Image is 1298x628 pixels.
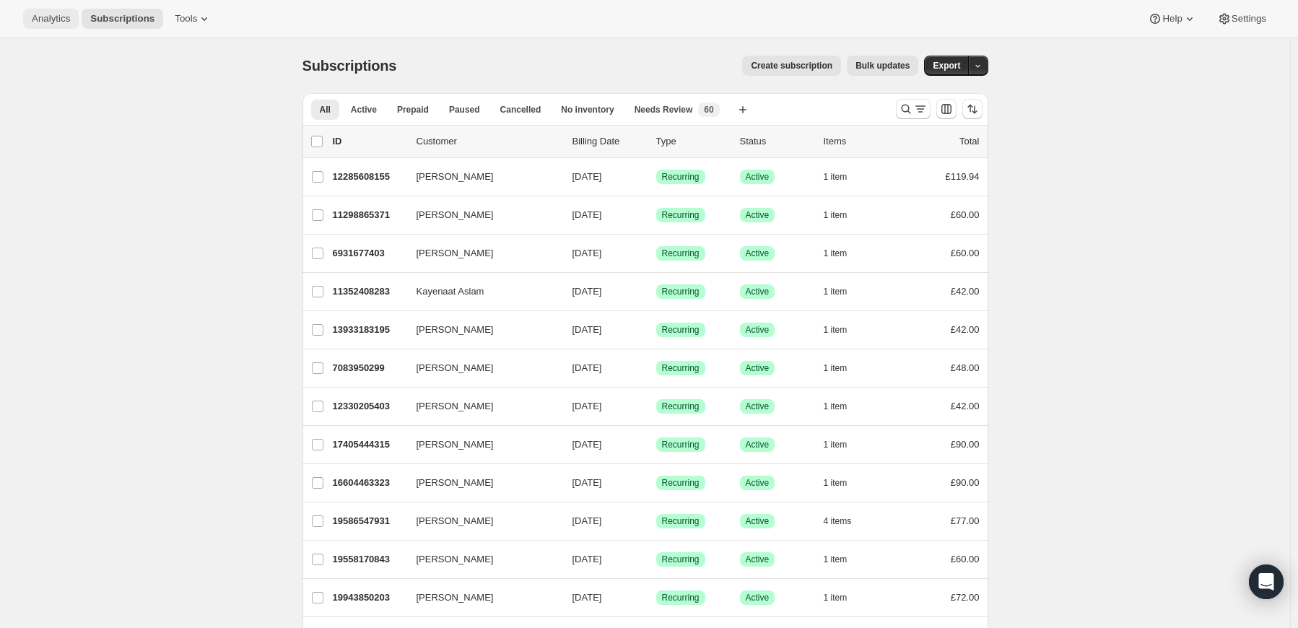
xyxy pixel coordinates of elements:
div: 13933183195[PERSON_NAME][DATE]SuccessRecurringSuccessActive1 item£42.00 [333,320,980,340]
span: £60.00 [951,554,980,564]
span: Subscriptions [90,13,154,25]
span: [PERSON_NAME] [417,552,494,567]
span: Create subscription [751,60,832,71]
span: 1 item [824,324,848,336]
span: 1 item [824,362,848,374]
button: Tools [166,9,220,29]
span: Needs Review [635,104,693,115]
div: 19586547931[PERSON_NAME][DATE]SuccessRecurringSuccessActive4 items£77.00 [333,511,980,531]
button: 1 item [824,396,863,417]
button: Create new view [731,100,754,120]
p: ID [333,134,405,149]
div: Type [656,134,728,149]
span: 1 item [824,171,848,183]
span: £72.00 [951,592,980,603]
span: Recurring [662,439,700,450]
span: [DATE] [572,362,602,373]
p: 19586547931 [333,514,405,528]
div: Items [824,134,896,149]
span: Active [746,515,770,527]
button: 1 item [824,167,863,187]
span: 1 item [824,209,848,221]
button: 1 item [824,549,863,570]
button: 1 item [824,473,863,493]
span: Recurring [662,171,700,183]
button: 1 item [824,435,863,455]
p: Customer [417,134,561,149]
span: £42.00 [951,401,980,411]
p: 16604463323 [333,476,405,490]
span: Active [746,209,770,221]
button: 1 item [824,205,863,225]
span: £77.00 [951,515,980,526]
span: [PERSON_NAME] [417,437,494,452]
span: Active [746,477,770,489]
span: Help [1162,13,1182,25]
span: Settings [1232,13,1266,25]
button: 1 item [824,282,863,302]
span: £90.00 [951,477,980,488]
span: Recurring [662,324,700,336]
span: [DATE] [572,209,602,220]
button: Search and filter results [896,99,931,119]
div: 11298865371[PERSON_NAME][DATE]SuccessRecurringSuccessActive1 item£60.00 [333,205,980,225]
button: [PERSON_NAME] [408,204,552,227]
span: £42.00 [951,324,980,335]
div: 7083950299[PERSON_NAME][DATE]SuccessRecurringSuccessActive1 item£48.00 [333,358,980,378]
span: 1 item [824,439,848,450]
button: [PERSON_NAME] [408,548,552,571]
div: Open Intercom Messenger [1249,564,1284,599]
div: 16604463323[PERSON_NAME][DATE]SuccessRecurringSuccessActive1 item£90.00 [333,473,980,493]
button: Sort the results [962,99,983,119]
span: £119.94 [946,171,980,182]
span: [DATE] [572,592,602,603]
span: Recurring [662,515,700,527]
button: Create subscription [742,56,841,76]
p: 17405444315 [333,437,405,452]
p: 11352408283 [333,284,405,299]
span: Bulk updates [855,60,910,71]
span: [DATE] [572,515,602,526]
span: [PERSON_NAME] [417,590,494,605]
span: Recurring [662,592,700,603]
span: Active [746,362,770,374]
button: Customize table column order and visibility [936,99,957,119]
span: [DATE] [572,286,602,297]
button: [PERSON_NAME] [408,586,552,609]
span: Analytics [32,13,70,25]
button: 1 item [824,243,863,263]
div: 6931677403[PERSON_NAME][DATE]SuccessRecurringSuccessActive1 item£60.00 [333,243,980,263]
button: [PERSON_NAME] [408,433,552,456]
p: 19943850203 [333,590,405,605]
span: Active [746,592,770,603]
button: [PERSON_NAME] [408,357,552,380]
span: Recurring [662,248,700,259]
button: [PERSON_NAME] [408,510,552,533]
span: [PERSON_NAME] [417,208,494,222]
p: 7083950299 [333,361,405,375]
span: Tools [175,13,197,25]
span: Paused [449,104,480,115]
button: [PERSON_NAME] [408,395,552,418]
span: £48.00 [951,362,980,373]
span: 4 items [824,515,852,527]
div: 11352408283Kayenaat Aslam[DATE]SuccessRecurringSuccessActive1 item£42.00 [333,282,980,302]
span: £60.00 [951,209,980,220]
button: Analytics [23,9,79,29]
span: Recurring [662,401,700,412]
span: Recurring [662,286,700,297]
div: 12330205403[PERSON_NAME][DATE]SuccessRecurringSuccessActive1 item£42.00 [333,396,980,417]
button: Help [1139,9,1205,29]
button: 1 item [824,320,863,340]
span: All [320,104,331,115]
button: [PERSON_NAME] [408,242,552,265]
button: 4 items [824,511,868,531]
span: Kayenaat Aslam [417,284,484,299]
span: [DATE] [572,554,602,564]
span: 60 [704,104,713,115]
span: Recurring [662,554,700,565]
span: 1 item [824,248,848,259]
span: 1 item [824,554,848,565]
button: [PERSON_NAME] [408,165,552,188]
span: No inventory [561,104,614,115]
